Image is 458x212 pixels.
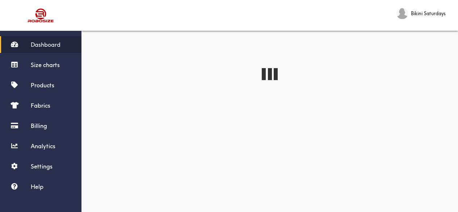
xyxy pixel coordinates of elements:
[31,163,52,170] span: Settings
[14,5,68,25] img: Robosize
[31,41,60,48] span: Dashboard
[31,183,43,190] span: Help
[31,61,60,68] span: Size charts
[31,82,54,89] span: Products
[31,102,50,109] span: Fabrics
[396,8,408,19] img: Bikini Saturdays
[411,9,446,17] span: Bikini Saturdays
[31,122,47,129] span: Billing
[31,142,55,150] span: Analytics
